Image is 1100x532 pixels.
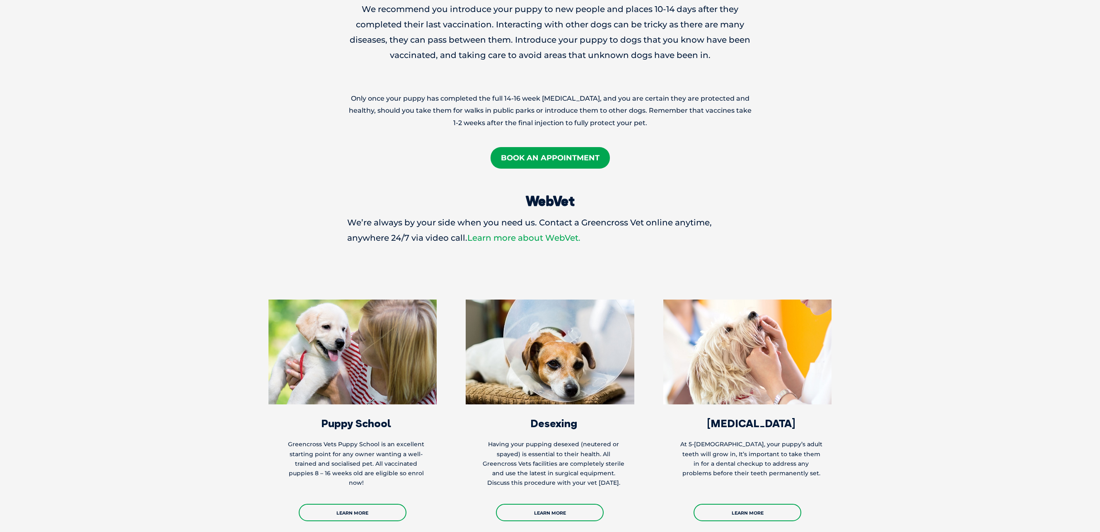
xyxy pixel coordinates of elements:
p: Greencross Vets Puppy School is an excellent starting point for any owner wanting a well-trained ... [285,440,428,488]
p: Having your pupping desexed (neutered or spayed) is essential to their health. All Greencross Vet... [482,440,625,488]
h3: Desexing [482,418,625,429]
p: Only once your puppy has completed the full 14-16 week [MEDICAL_DATA], and you are certain they a... [347,92,753,129]
a: Learn more about WebVet. [467,233,580,243]
a: Learn More [299,504,406,521]
a: Learn More [694,504,801,521]
p: We recommend you introduce your puppy to new people and places 10-14 days after they completed th... [347,2,753,63]
strong: WebVet [526,193,575,209]
h3: [MEDICAL_DATA] [680,418,823,429]
p: We’re always by your side when you need us. Contact a Greencross Vet online anytime, anywhere 24/... [347,215,753,246]
a: Book an Appointment [491,147,610,169]
h3: Puppy School [285,418,428,429]
p: At 5-[DEMOGRAPHIC_DATA], your puppy’s adult teeth will grow in, It’s important to take them in fo... [680,440,823,478]
a: Learn More [496,504,604,521]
